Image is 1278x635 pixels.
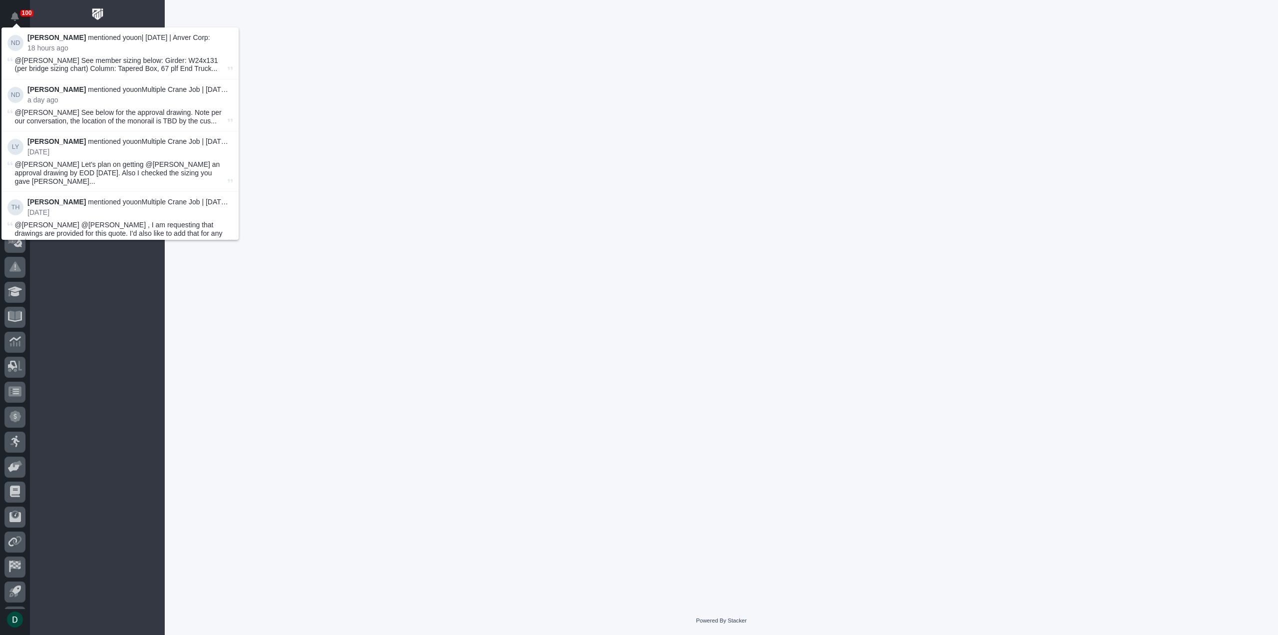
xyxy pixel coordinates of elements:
[142,137,278,145] a: Multiple Crane Job | [DATE] | WTEC Energy
[11,87,20,103] div: Noah Diaz
[15,56,226,73] span: @[PERSON_NAME] See member sizing below: Girder: W24x131 (per bridge sizing chart) Column: Tapered...
[22,9,32,16] p: 100
[142,85,278,93] a: Multiple Crane Job | [DATE] | WTEC Energy
[27,198,86,206] strong: [PERSON_NAME]
[4,609,25,630] button: users-avatar
[142,198,278,206] a: Multiple Crane Job | [DATE] | WTEC Energy
[11,199,19,215] div: Tyler Hartsough
[88,5,107,23] img: Workspace Logo
[27,148,233,156] p: [DATE]
[15,221,226,246] span: @[PERSON_NAME] @[PERSON_NAME] , I am requesting that drawings are provided for this quote. I'd al...
[27,33,233,42] p: mentioned you on :
[142,33,208,41] a: | [DATE] | Anver Corp
[12,139,19,155] div: Leighton Yoder
[4,6,25,27] button: Notifications
[27,96,233,104] p: a day ago
[15,160,226,185] span: @[PERSON_NAME] Let's plan on getting @[PERSON_NAME] an approval drawing by EOD [DATE]. Also I che...
[27,198,233,206] p: mentioned you on :
[27,85,233,94] p: mentioned you on :
[27,137,233,146] p: mentioned you on :
[27,137,86,145] strong: [PERSON_NAME]
[27,33,86,41] strong: [PERSON_NAME]
[11,35,20,51] div: Noah Diaz
[15,108,226,125] span: @[PERSON_NAME] See below for the approval drawing. Note per our conversation, the location of the...
[696,618,746,624] a: Powered By Stacker
[27,44,233,52] p: 18 hours ago
[27,85,86,93] strong: [PERSON_NAME]
[12,12,25,28] div: Notifications100
[27,208,233,217] p: [DATE]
